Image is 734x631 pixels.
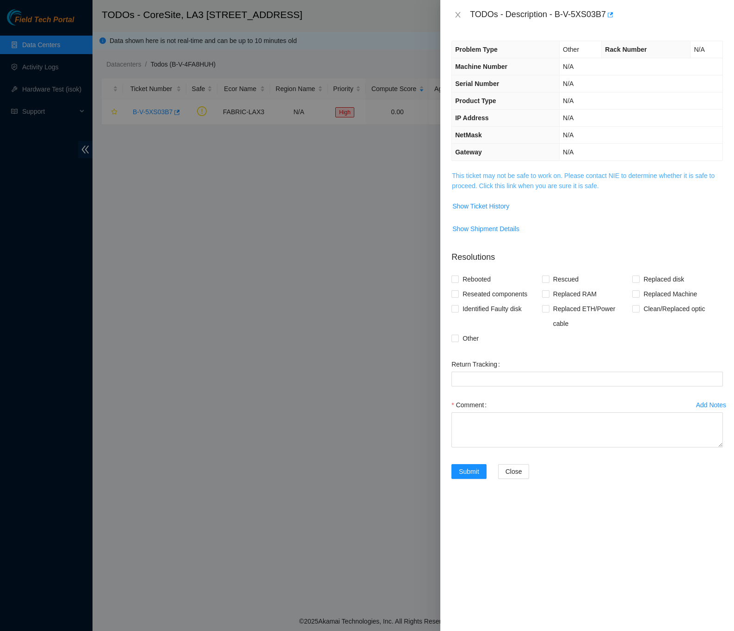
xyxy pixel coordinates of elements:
[452,221,520,236] button: Show Shipment Details
[454,11,462,18] span: close
[549,272,582,287] span: Rescued
[455,97,496,104] span: Product Type
[451,244,723,263] p: Resolutions
[640,272,688,287] span: Replaced disk
[470,7,723,22] div: TODOs - Description - B-V-5XS03B7
[506,466,522,477] span: Close
[451,412,723,447] textarea: Comment
[563,97,574,104] span: N/A
[549,287,600,301] span: Replaced RAM
[459,331,482,346] span: Other
[455,63,507,70] span: Machine Number
[452,201,509,211] span: Show Ticket History
[459,272,494,287] span: Rebooted
[455,114,488,122] span: IP Address
[451,11,464,19] button: Close
[451,357,504,372] label: Return Tracking
[459,287,531,301] span: Reseated components
[640,301,709,316] span: Clean/Replaced optic
[459,466,479,477] span: Submit
[605,46,647,53] span: Rack Number
[640,287,701,301] span: Replaced Machine
[563,148,574,156] span: N/A
[455,131,482,139] span: NetMask
[455,80,499,87] span: Serial Number
[451,464,487,479] button: Submit
[563,80,574,87] span: N/A
[451,372,723,386] input: Return Tracking
[563,63,574,70] span: N/A
[451,398,490,412] label: Comment
[694,46,704,53] span: N/A
[563,114,574,122] span: N/A
[563,46,579,53] span: Other
[459,301,525,316] span: Identified Faulty disk
[696,398,727,412] button: Add Notes
[498,464,530,479] button: Close
[696,402,726,408] div: Add Notes
[452,172,715,190] a: This ticket may not be safe to work on. Please contact NIE to determine whether it is safe to pro...
[563,131,574,139] span: N/A
[455,148,482,156] span: Gateway
[455,46,498,53] span: Problem Type
[452,224,519,234] span: Show Shipment Details
[452,199,510,214] button: Show Ticket History
[549,301,633,331] span: Replaced ETH/Power cable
